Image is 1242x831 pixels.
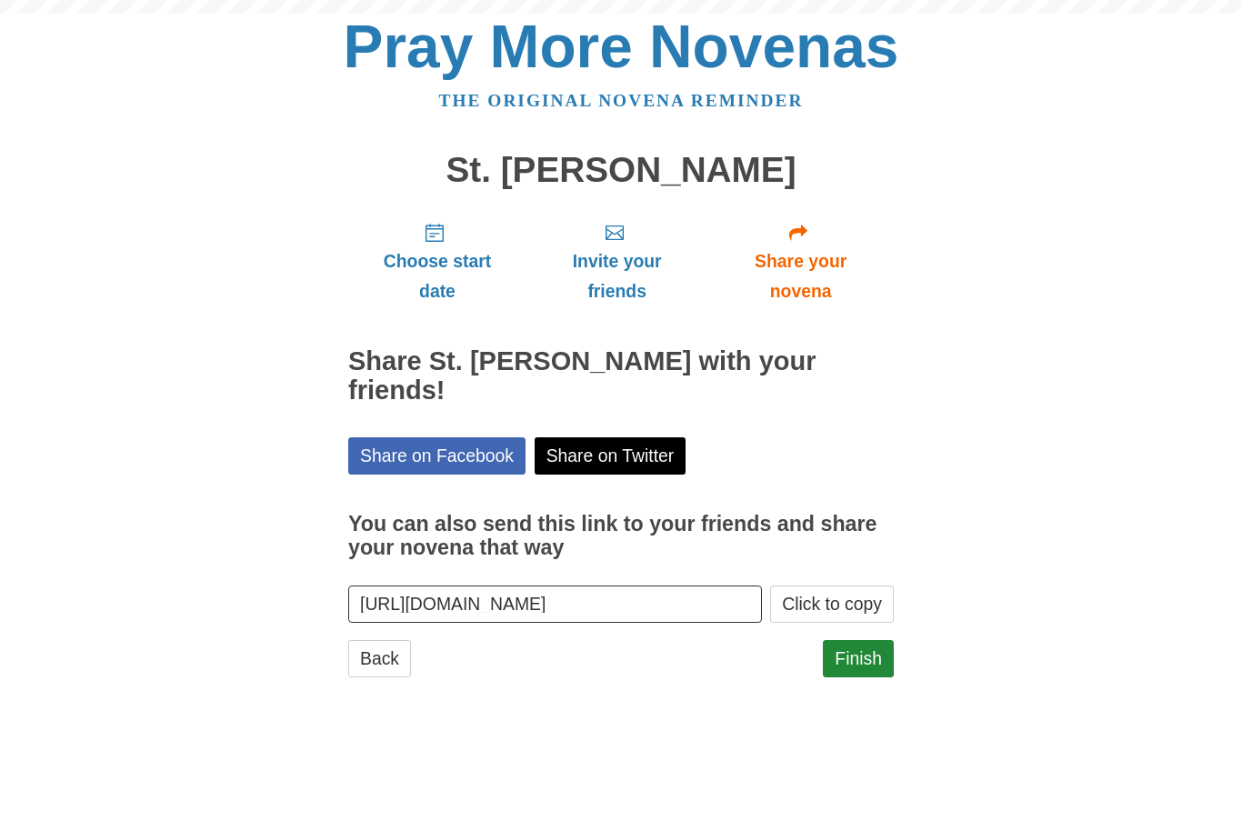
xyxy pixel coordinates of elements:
[348,207,526,315] a: Choose start date
[439,91,804,110] a: The original novena reminder
[348,151,894,190] h1: St. [PERSON_NAME]
[823,640,894,677] a: Finish
[366,246,508,306] span: Choose start date
[535,437,686,475] a: Share on Twitter
[348,640,411,677] a: Back
[707,207,894,315] a: Share your novena
[526,207,707,315] a: Invite your friends
[545,246,689,306] span: Invite your friends
[344,13,899,80] a: Pray More Novenas
[348,437,526,475] a: Share on Facebook
[770,586,894,623] button: Click to copy
[348,513,894,559] h3: You can also send this link to your friends and share your novena that way
[348,347,894,405] h2: Share St. [PERSON_NAME] with your friends!
[726,246,876,306] span: Share your novena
